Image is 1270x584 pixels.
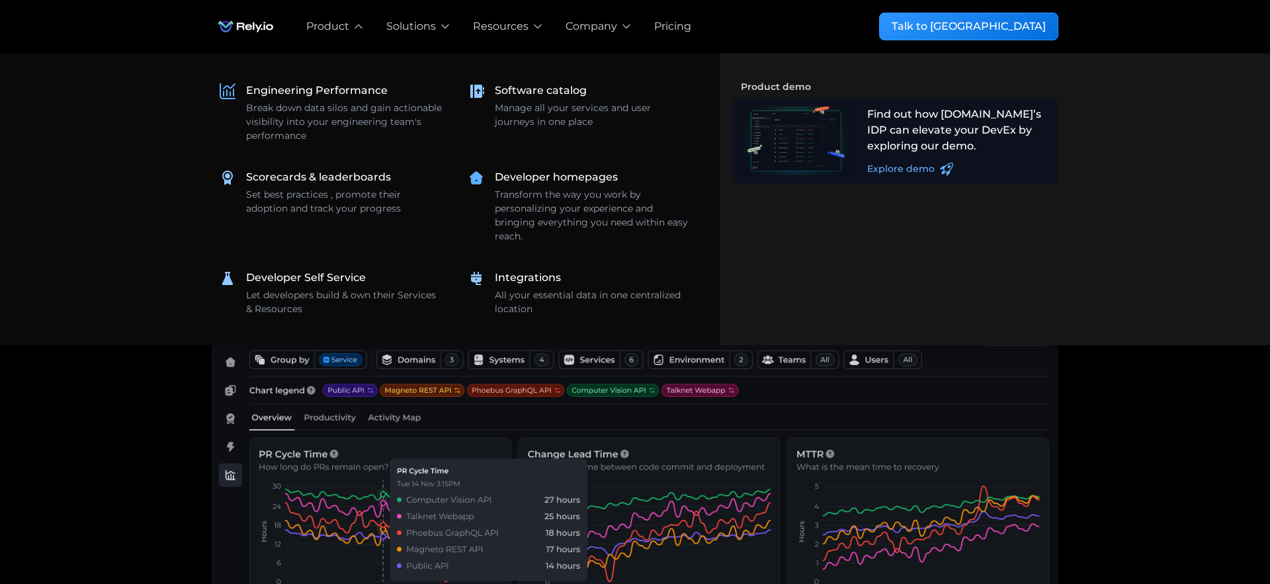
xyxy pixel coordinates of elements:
a: IntegrationsAll your essential data in one centralized location [460,262,698,324]
div: Break down data silos and gain actionable visibility into your engineering team's performance [246,101,442,143]
div: Developer Self Service [246,270,366,286]
div: Resources [473,19,529,34]
a: Engineering PerformanceBreak down data silos and gain actionable visibility into your engineering... [212,75,450,151]
a: Scorecards & leaderboardsSet best practices , promote their adoption and track your progress [212,161,450,224]
div: Integrations [495,270,561,286]
a: Developer Self ServiceLet developers build & own their Services & Resources [212,262,450,324]
iframe: Chatbot [1183,497,1251,565]
div: Engineering Performance [246,83,388,99]
div: Software catalog [495,83,587,99]
div: Transform the way you work by personalizing your experience and bringing everything you need with... [495,188,691,243]
h4: Product demo [741,75,1058,99]
a: Talk to [GEOGRAPHIC_DATA] [879,13,1058,40]
a: Pricing [654,19,691,34]
div: Company [566,19,617,34]
div: Find out how [DOMAIN_NAME]’s IDP can elevate your DevEx by exploring our demo. [867,106,1051,154]
div: Scorecards & leaderboards [246,169,391,185]
div: Let developers build & own their Services & Resources [246,288,442,316]
div: All your essential data in one centralized location [495,288,691,316]
div: Talk to [GEOGRAPHIC_DATA] [892,19,1046,34]
a: home [212,13,280,40]
div: Manage all your services and user journeys in one place [495,101,691,129]
div: Developer homepages [495,169,618,185]
a: Find out how [DOMAIN_NAME]’s IDP can elevate your DevEx by exploring our demo.Explore demo [733,99,1058,184]
a: Developer homepagesTransform the way you work by personalizing your experience and bringing every... [460,161,698,251]
a: Software catalogManage all your services and user journeys in one place [460,75,698,137]
div: Explore demo [867,162,935,176]
div: Set best practices , promote their adoption and track your progress [246,188,442,216]
div: Product [306,19,349,34]
img: Rely.io logo [212,13,280,40]
div: Solutions [386,19,436,34]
